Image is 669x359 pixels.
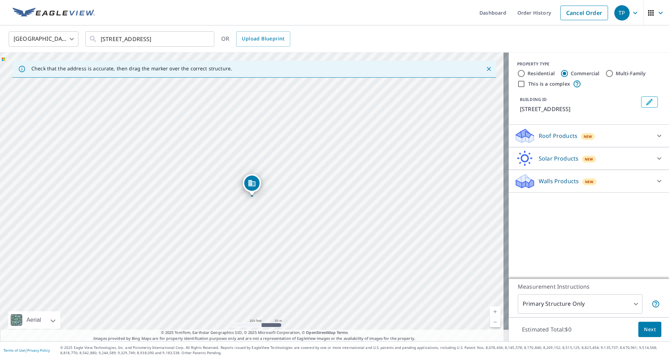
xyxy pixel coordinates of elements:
[306,330,335,335] a: OpenStreetMap
[8,311,60,329] div: Aerial
[616,70,646,77] label: Multi-Family
[242,34,284,43] span: Upload Blueprint
[518,294,643,314] div: Primary Structure Only
[13,8,95,18] img: EV Logo
[101,29,200,49] input: Search by address or latitude-longitude
[539,177,579,185] p: Walls Products
[221,31,290,47] div: OR
[514,173,663,189] div: Walls ProductsNew
[243,174,261,196] div: Dropped pin, building 1, Commercial property, 3537 N 95th St Milwaukee, WI 53222
[514,150,663,167] div: Solar ProductsNew
[236,31,290,47] a: Upload Blueprint
[614,5,630,21] div: TP
[517,61,661,67] div: PROPERTY TYPE
[161,330,348,336] span: © 2025 TomTom, Earthstar Geographics SIO, © 2025 Microsoft Corporation, ©
[644,325,656,334] span: Next
[484,64,493,73] button: Close
[3,348,50,352] p: |
[520,96,547,102] p: BUILDING ID
[31,65,232,72] p: Check that the address is accurate, then drag the marker over the correct structure.
[641,96,658,108] button: Edit building 1
[652,300,660,308] span: Your report will include only the primary structure on the property. For example, a detached gara...
[337,330,348,335] a: Terms
[518,282,660,291] p: Measurement Instructions
[585,156,593,162] span: New
[638,322,661,337] button: Next
[490,306,500,317] a: Current Level 17, Zoom In
[560,6,608,20] a: Cancel Order
[3,348,25,353] a: Terms of Use
[528,80,570,87] label: This is a complex
[9,29,78,49] div: [GEOGRAPHIC_DATA]
[539,132,577,140] p: Roof Products
[60,345,666,356] p: © 2025 Eagle View Technologies, Inc. and Pictometry International Corp. All Rights Reserved. Repo...
[585,179,594,185] span: New
[490,317,500,327] a: Current Level 17, Zoom Out
[520,105,638,113] p: [STREET_ADDRESS]
[514,127,663,144] div: Roof ProductsNew
[539,154,578,163] p: Solar Products
[27,348,50,353] a: Privacy Policy
[584,134,592,139] span: New
[571,70,600,77] label: Commercial
[24,311,43,329] div: Aerial
[516,322,577,337] p: Estimated Total: $0
[528,70,555,77] label: Residential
